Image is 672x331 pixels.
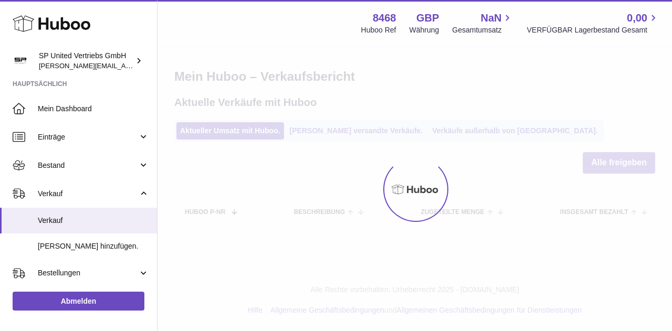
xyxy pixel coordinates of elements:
span: 0,00 [627,11,647,25]
a: NaN Gesamtumsatz [452,11,513,35]
strong: GBP [416,11,439,25]
span: Einträge [38,132,138,142]
div: Huboo Ref [361,25,396,35]
span: Bestand [38,161,138,170]
span: VERFÜGBAR Lagerbestand Gesamt [527,25,659,35]
span: NaN [480,11,501,25]
span: Verkauf [38,216,149,226]
strong: 8468 [373,11,396,25]
span: Verkauf [38,189,138,199]
span: [PERSON_NAME] hinzufügen. [38,241,149,251]
div: Währung [409,25,439,35]
img: tim@sp-united.com [13,53,28,69]
span: Mein Dashboard [38,104,149,114]
span: Bestellungen [38,268,138,278]
a: 0,00 VERFÜGBAR Lagerbestand Gesamt [527,11,659,35]
span: Gesamtumsatz [452,25,513,35]
div: SP United Vertriebs GmbH [39,51,133,71]
a: Abmelden [13,292,144,311]
span: [PERSON_NAME][EMAIL_ADDRESS][DOMAIN_NAME] [39,61,211,70]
